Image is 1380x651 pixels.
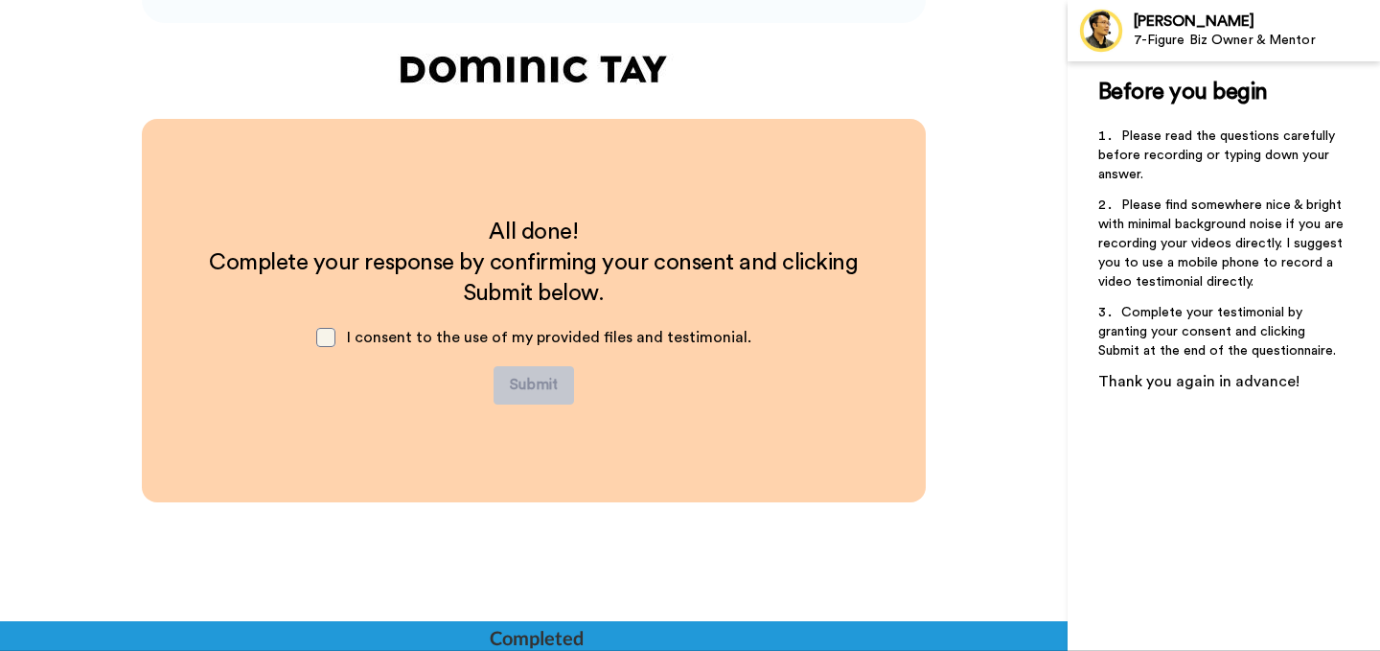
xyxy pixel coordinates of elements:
span: Complete your testimonial by granting your consent and clicking Submit at the end of the question... [1098,306,1336,358]
img: Profile Image [1078,8,1124,54]
span: Please find somewhere nice & bright with minimal background noise if you are recording your video... [1098,198,1347,289]
button: Submit [494,366,574,405]
div: 7-Figure Biz Owner & Mentor [1134,33,1379,49]
span: Complete your response by confirming your consent and clicking Submit below. [209,251,863,305]
span: I consent to the use of my provided files and testimonial. [347,330,751,345]
span: Thank you again in advance! [1098,374,1299,389]
span: All done! [489,221,578,244]
span: Before you begin [1098,81,1268,104]
div: [PERSON_NAME] [1134,12,1379,31]
span: Please read the questions carefully before recording or typing down your answer. [1098,129,1339,181]
div: Completed [490,624,582,651]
